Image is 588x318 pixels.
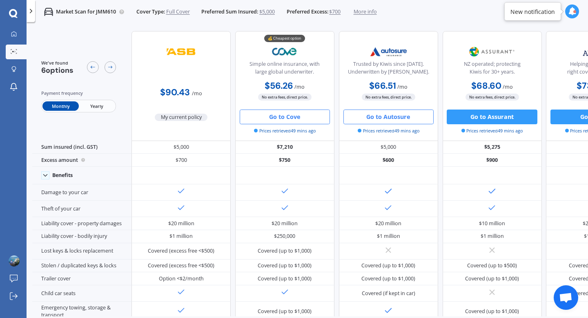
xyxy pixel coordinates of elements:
[447,110,537,124] button: Go to Assurant
[261,43,309,61] img: Cove.webp
[449,60,535,79] div: NZ operated; protecting Kiwis for 30+ years.
[264,35,305,42] div: 💰 Cheapest option
[155,114,207,121] span: My current policy
[52,172,73,179] div: Benefits
[259,8,275,16] span: $5,000
[166,8,190,16] span: Full Cover
[361,262,415,269] div: Covered (up to $1,000)
[32,230,131,243] div: Liability cover - bodily injury
[510,7,555,16] div: New notification
[160,87,190,98] b: $90.43
[157,43,205,61] img: ASB.png
[169,233,193,240] div: $1 million
[32,260,131,273] div: Stolen / duplicated keys & locks
[468,43,517,61] img: Assurant.png
[131,154,231,167] div: $700
[235,154,334,167] div: $750
[465,308,519,315] div: Covered (up to $1,000)
[32,272,131,285] div: Trailer cover
[345,60,432,79] div: Trusted by Kiwis since [DATE]. Underwritten by [PERSON_NAME].
[443,154,542,167] div: $900
[329,8,341,16] span: $700
[258,262,312,269] div: Covered (up to $1,000)
[241,60,328,79] div: Simple online insurance, with large global underwriter.
[9,255,20,266] img: ACg8ocJ71c5Z1lSWOcS5fjV-rZOlwTv4HasLWICNWXW-olFS3E2raxft=s96-c
[32,217,131,230] div: Liability cover - property damages
[465,94,519,101] span: No extra fees, direct price.
[258,275,312,282] div: Covered (up to $1,000)
[235,141,334,154] div: $7,210
[465,275,519,282] div: Covered (up to $1,000)
[32,243,131,260] div: Lost keys & locks replacement
[159,275,204,282] div: Option <$2/month
[443,141,542,154] div: $5,275
[41,90,116,97] div: Payment frequency
[148,262,214,269] div: Covered (excess free <$500)
[32,285,131,302] div: Child car seats
[272,220,298,227] div: $20 million
[258,94,312,101] span: No extra fees, direct price.
[44,7,53,16] img: car.f15378c7a67c060ca3f3.svg
[240,110,330,124] button: Go to Cove
[461,128,523,134] span: Prices retrieved 49 mins ago
[168,220,194,227] div: $20 million
[339,154,438,167] div: $600
[343,110,434,124] button: Go to Autosure
[79,101,115,111] span: Yearly
[369,80,396,92] b: $66.51
[364,43,413,61] img: Autosure.webp
[42,101,78,111] span: Monthly
[148,247,214,255] div: Covered (excess free <$500)
[358,128,419,134] span: Prices retrieved 49 mins ago
[481,233,504,240] div: $1 million
[479,220,505,227] div: $10 million
[56,8,116,16] p: Market Scan for JMM610
[361,275,415,282] div: Covered (up to $1,000)
[265,80,293,92] b: $56.26
[274,233,295,240] div: $250,000
[294,83,305,90] span: / mo
[377,233,400,240] div: $1 million
[192,90,202,97] span: / mo
[41,65,73,75] span: 6 options
[287,8,328,16] span: Preferred Excess:
[397,83,408,90] span: / mo
[254,128,316,134] span: Prices retrieved 49 mins ago
[503,83,513,90] span: / mo
[554,285,578,310] a: Open chat
[131,141,231,154] div: $5,000
[362,290,415,297] div: Covered (if kept in car)
[41,60,73,66] span: We've found
[201,8,258,16] span: Preferred Sum Insured:
[375,220,401,227] div: $20 million
[32,184,131,201] div: Damage to your car
[354,8,377,16] span: More info
[32,154,131,167] div: Excess amount
[258,308,312,315] div: Covered (up to $1,000)
[32,201,131,217] div: Theft of your car
[467,262,517,269] div: Covered (up to $500)
[339,141,438,154] div: $5,000
[362,94,415,101] span: No extra fees, direct price.
[32,141,131,154] div: Sum insured (incl. GST)
[258,247,312,255] div: Covered (up to $1,000)
[136,8,165,16] span: Cover Type:
[471,80,501,92] b: $68.60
